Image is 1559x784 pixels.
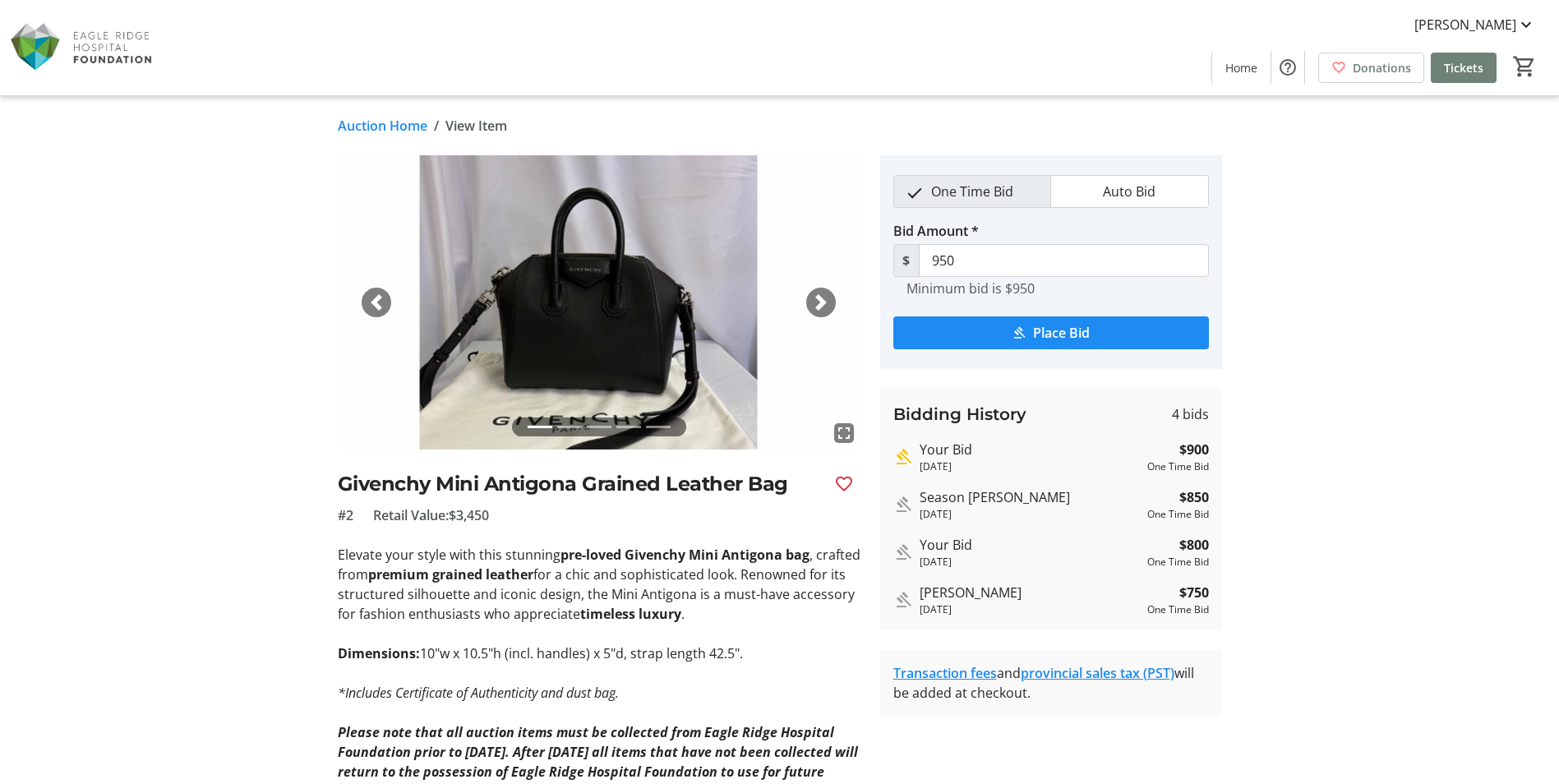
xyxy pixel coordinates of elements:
button: [PERSON_NAME] [1401,12,1549,38]
a: Tickets [1431,53,1497,83]
div: One Time Bid [1147,602,1209,617]
a: Auction Home [338,116,427,136]
span: Tickets [1444,59,1483,76]
div: [PERSON_NAME] [920,583,1141,602]
p: Elevate your style with this stunning , crafted from for a chic and sophisticated look. Renowned ... [338,545,860,624]
img: Image [338,155,860,450]
div: [DATE] [920,602,1141,617]
strong: Dimensions: [338,644,420,662]
div: Your Bid [920,440,1141,459]
mat-icon: Outbid [893,495,913,514]
span: 4 bids [1172,404,1209,424]
span: #2 [338,505,353,525]
div: and will be added at checkout. [893,663,1209,703]
span: Retail Value: $3,450 [373,505,489,525]
strong: premium grained leather [368,565,533,583]
span: [PERSON_NAME] [1414,15,1516,35]
div: [DATE] [920,555,1141,570]
span: / [434,116,439,136]
span: Home [1225,59,1257,76]
div: Season [PERSON_NAME] [920,487,1141,507]
p: 10"w x 10.5"h (incl. handles) x 5"d, strap length 42.5". [338,643,860,663]
em: *Includes Certificate of Authenticity and dust bag. [338,684,619,702]
a: provincial sales tax (PST) [1021,664,1174,682]
mat-icon: fullscreen [834,423,854,443]
strong: pre-loved [560,546,621,564]
div: Your Bid [920,535,1141,555]
div: [DATE] [920,459,1141,474]
strong: Givenchy Mini Antigona bag [625,546,809,564]
div: One Time Bid [1147,459,1209,474]
h3: Bidding History [893,402,1026,427]
span: One Time Bid [921,176,1023,207]
div: [DATE] [920,507,1141,522]
mat-icon: Outbid [893,542,913,562]
span: Donations [1353,59,1411,76]
button: Cart [1510,52,1539,81]
mat-icon: Highest bid [893,447,913,467]
label: Bid Amount * [893,221,979,241]
div: One Time Bid [1147,555,1209,570]
strong: $900 [1179,440,1209,459]
button: Favourite [828,468,860,500]
div: One Time Bid [1147,507,1209,522]
a: Transaction fees [893,664,997,682]
tr-hint: Minimum bid is $950 [906,280,1035,297]
strong: $750 [1179,583,1209,602]
h2: Givenchy Mini Antigona Grained Leather Bag [338,469,821,499]
span: Place Bid [1033,323,1090,343]
mat-icon: Outbid [893,590,913,610]
button: Place Bid [893,316,1209,349]
span: $ [893,244,920,277]
span: View Item [445,116,507,136]
img: Eagle Ridge Hospital Foundation's Logo [10,7,156,89]
a: Donations [1318,53,1424,83]
strong: timeless luxury [580,605,681,623]
a: Home [1212,53,1271,83]
span: Auto Bid [1093,176,1165,207]
strong: $800 [1179,535,1209,555]
button: Help [1271,51,1304,84]
strong: $850 [1179,487,1209,507]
